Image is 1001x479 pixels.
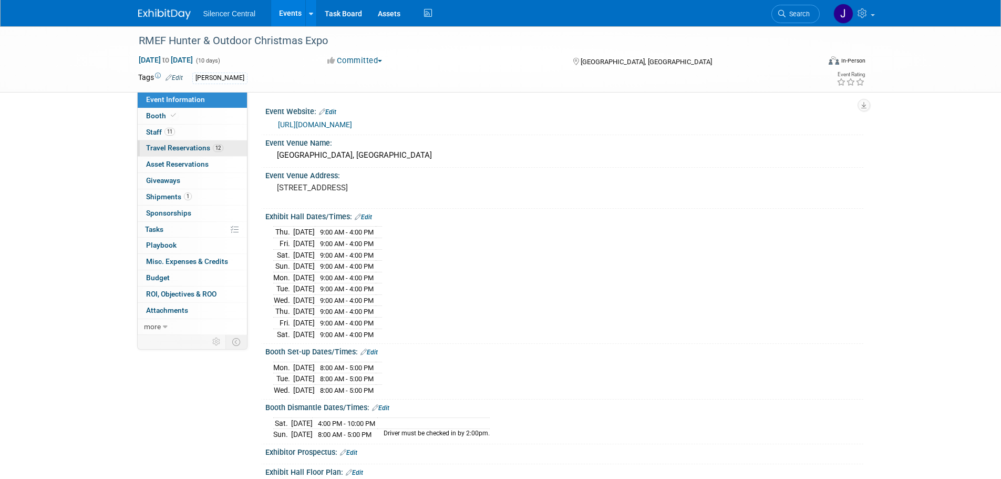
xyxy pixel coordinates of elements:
[273,384,293,395] td: Wed.
[138,108,247,124] a: Booth
[320,364,374,372] span: 8:00 AM - 5:00 PM
[138,72,183,84] td: Tags
[320,297,374,304] span: 9:00 AM - 4:00 PM
[138,140,247,156] a: Travel Reservations12
[171,113,176,118] i: Booth reservation complete
[138,92,247,108] a: Event Information
[161,56,171,64] span: to
[377,429,490,440] td: Driver must be checked in by 2:00pm.
[273,306,293,318] td: Thu.
[293,249,315,261] td: [DATE]
[135,32,804,50] div: RMEF Hunter & Outdoor Christmas Expo
[146,176,180,185] span: Giveaways
[208,335,226,349] td: Personalize Event Tab Strip
[146,111,178,120] span: Booth
[273,249,293,261] td: Sat.
[320,319,374,327] span: 9:00 AM - 4:00 PM
[265,464,863,478] div: Exhibit Hall Floor Plan:
[273,283,293,295] td: Tue.
[138,222,247,238] a: Tasks
[277,183,503,192] pre: [STREET_ADDRESS]
[293,294,315,306] td: [DATE]
[293,362,315,373] td: [DATE]
[293,329,315,340] td: [DATE]
[273,429,291,440] td: Sun.
[320,331,374,339] span: 9:00 AM - 4:00 PM
[166,74,183,81] a: Edit
[293,227,315,238] td: [DATE]
[265,344,863,358] div: Booth Set-up Dates/Times:
[138,157,247,172] a: Asset Reservations
[273,261,293,272] td: Sun.
[146,192,192,201] span: Shipments
[273,272,293,283] td: Mon.
[771,5,820,23] a: Search
[346,469,363,476] a: Edit
[273,329,293,340] td: Sat.
[372,404,389,412] a: Edit
[319,108,336,116] a: Edit
[273,238,293,250] td: Fri.
[318,431,371,439] span: 8:00 AM - 5:00 PM
[581,58,712,66] span: [GEOGRAPHIC_DATA], [GEOGRAPHIC_DATA]
[146,257,228,266] span: Misc. Expenses & Credits
[192,73,247,84] div: [PERSON_NAME]
[138,254,247,270] a: Misc. Expenses & Credits
[360,349,378,356] a: Edit
[320,274,374,282] span: 9:00 AM - 4:00 PM
[195,57,220,64] span: (10 days)
[138,287,247,302] a: ROI, Objectives & ROO
[833,4,853,24] img: Jessica Crawford
[273,417,291,429] td: Sat.
[146,209,191,217] span: Sponsorships
[265,444,863,458] div: Exhibitor Prospectus:
[320,375,374,383] span: 8:00 AM - 5:00 PM
[320,251,374,259] span: 9:00 AM - 4:00 PM
[758,55,866,70] div: Event Format
[293,238,315,250] td: [DATE]
[146,241,177,249] span: Playbook
[164,128,175,136] span: 11
[146,273,170,282] span: Budget
[145,225,163,233] span: Tasks
[293,317,315,329] td: [DATE]
[138,303,247,319] a: Attachments
[138,125,247,140] a: Staff11
[146,128,175,136] span: Staff
[320,240,374,248] span: 9:00 AM - 4:00 PM
[293,373,315,385] td: [DATE]
[138,189,247,205] a: Shipments1
[203,9,256,18] span: Silencer Central
[138,173,247,189] a: Giveaways
[138,319,247,335] a: more
[273,227,293,238] td: Thu.
[340,449,357,456] a: Edit
[184,192,192,200] span: 1
[293,272,315,283] td: [DATE]
[146,95,205,104] span: Event Information
[273,147,855,164] div: [GEOGRAPHIC_DATA], [GEOGRAPHIC_DATA]
[829,56,839,65] img: Format-Inperson.png
[278,120,352,129] a: [URL][DOMAIN_NAME]
[265,135,863,148] div: Event Venue Name:
[320,262,374,270] span: 9:00 AM - 4:00 PM
[320,308,374,315] span: 9:00 AM - 4:00 PM
[293,384,315,395] td: [DATE]
[225,335,247,349] td: Toggle Event Tabs
[291,417,313,429] td: [DATE]
[146,144,223,152] span: Travel Reservations
[318,420,375,427] span: 4:00 PM - 10:00 PM
[293,306,315,318] td: [DATE]
[273,317,293,329] td: Fri.
[213,144,223,152] span: 12
[293,261,315,272] td: [DATE]
[320,285,374,293] span: 9:00 AM - 4:00 PM
[320,386,374,394] span: 8:00 AM - 5:00 PM
[291,429,313,440] td: [DATE]
[265,209,863,222] div: Exhibit Hall Dates/Times:
[837,72,865,77] div: Event Rating
[138,270,247,286] a: Budget
[138,206,247,221] a: Sponsorships
[138,55,193,65] span: [DATE] [DATE]
[146,160,209,168] span: Asset Reservations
